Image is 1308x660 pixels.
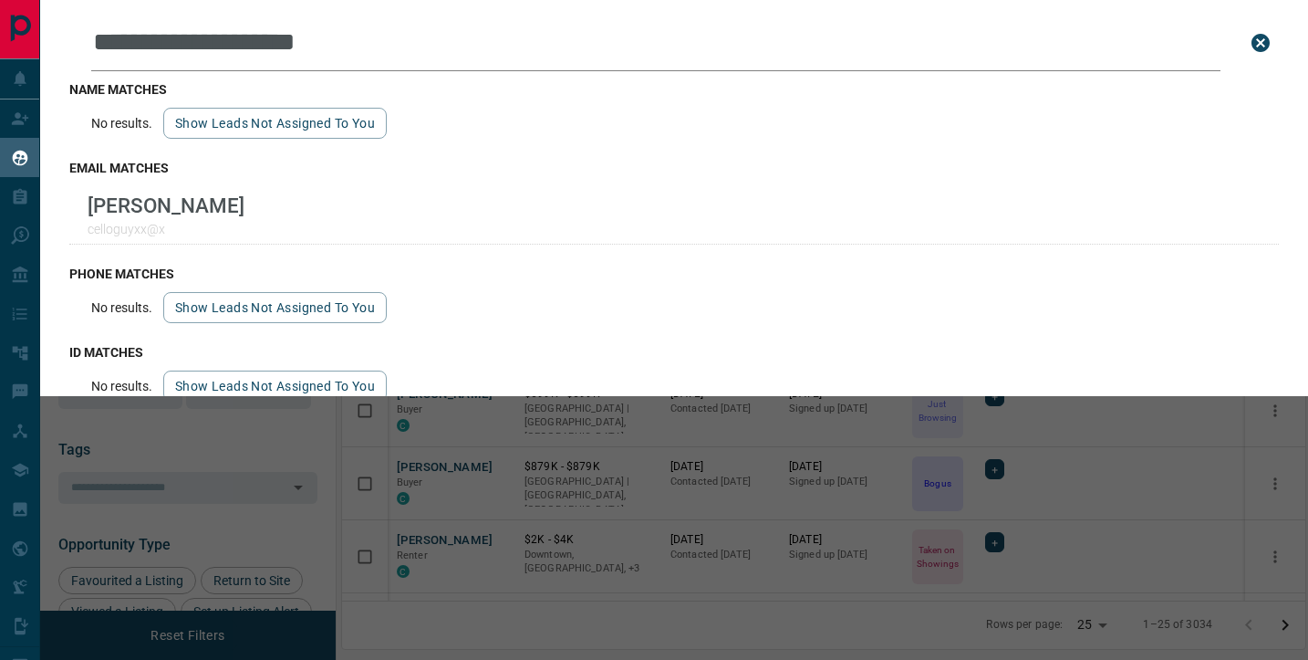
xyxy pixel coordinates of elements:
p: No results. [91,116,152,131]
button: show leads not assigned to you [163,371,387,402]
p: No results. [91,300,152,315]
button: show leads not assigned to you [163,292,387,323]
p: No results. [91,379,152,393]
p: celloguyxx@x [88,222,244,236]
h3: phone matches [69,267,1279,281]
h3: name matches [69,82,1279,97]
button: close search bar [1242,25,1279,61]
button: show leads not assigned to you [163,108,387,139]
h3: email matches [69,161,1279,175]
h3: id matches [69,345,1279,360]
p: [PERSON_NAME] [88,194,244,217]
